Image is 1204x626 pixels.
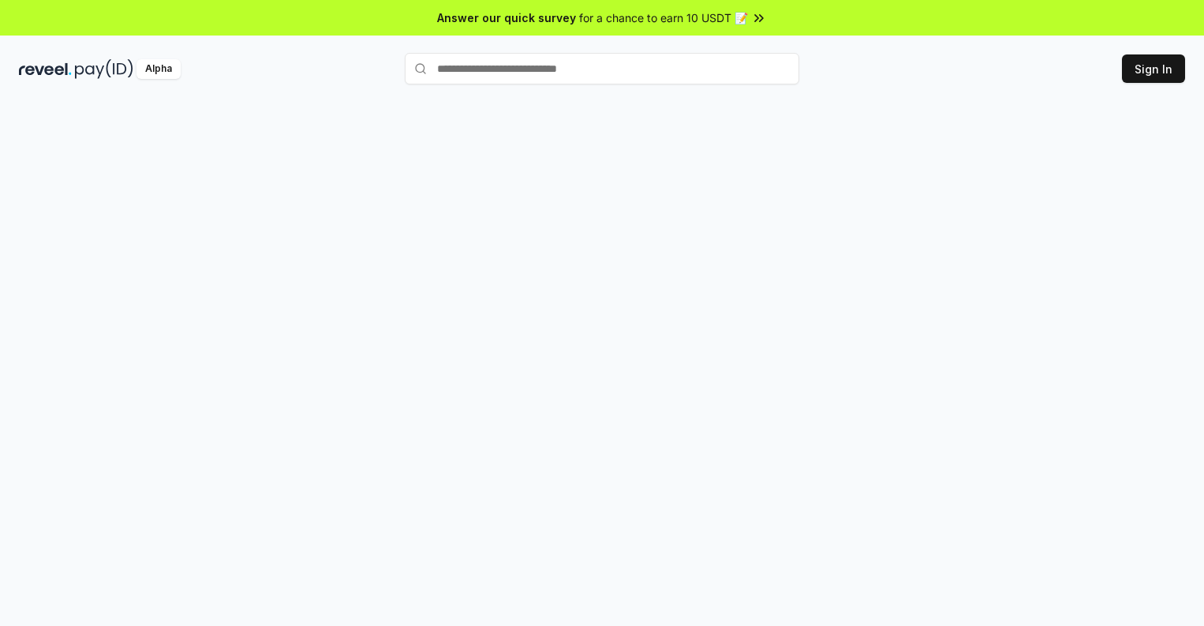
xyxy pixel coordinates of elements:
[579,9,748,26] span: for a chance to earn 10 USDT 📝
[437,9,576,26] span: Answer our quick survey
[136,59,181,79] div: Alpha
[1122,54,1185,83] button: Sign In
[19,59,72,79] img: reveel_dark
[75,59,133,79] img: pay_id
